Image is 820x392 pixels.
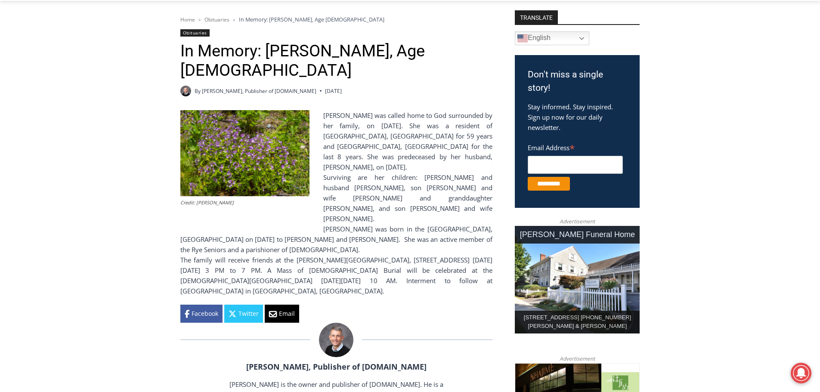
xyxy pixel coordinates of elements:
[180,15,492,24] nav: Breadcrumbs
[233,17,235,23] span: >
[88,54,122,103] div: "Chef [PERSON_NAME] omakase menu is nirvana for lovers of great Japanese food."
[180,110,492,172] p: [PERSON_NAME] was called home to God surrounded by her family, on [DATE]. She was a resident of [...
[517,33,528,43] img: en
[180,16,195,23] a: Home
[225,86,399,105] span: Intern @ [DOMAIN_NAME]
[180,29,210,37] a: Obituaries
[217,0,407,83] div: "At the 10am stand-up meeting, each intern gets a chance to take [PERSON_NAME] and the other inte...
[195,87,201,95] span: By
[3,89,84,121] span: Open Tues. - Sun. [PHONE_NUMBER]
[515,226,640,244] div: [PERSON_NAME] Funeral Home
[180,86,191,96] a: Author image
[325,87,342,95] time: [DATE]
[528,68,627,95] h3: Don't miss a single story!
[198,17,201,23] span: >
[180,41,492,80] h1: In Memory: [PERSON_NAME], Age [DEMOGRAPHIC_DATA]
[202,87,316,95] a: [PERSON_NAME], Publisher of [DOMAIN_NAME]
[246,361,427,372] a: [PERSON_NAME], Publisher of [DOMAIN_NAME]
[180,110,309,196] img: (PHOTO: Kim Eierman of EcoBeneficial designed and oversaw the installation of native plant beds f...
[551,217,603,225] span: Advertisement
[180,224,492,255] div: [PERSON_NAME] was born in the [GEOGRAPHIC_DATA], [GEOGRAPHIC_DATA] on [DATE] to [PERSON_NAME] and...
[0,86,87,107] a: Open Tues. - Sun. [PHONE_NUMBER]
[528,102,627,133] p: Stay informed. Stay inspired. Sign up now for our daily newsletter.
[180,255,492,296] div: The family will receive friends at the [PERSON_NAME][GEOGRAPHIC_DATA], [STREET_ADDRESS] [DATE][DA...
[204,16,229,23] a: Obituaries
[551,355,603,363] span: Advertisement
[528,139,623,154] label: Email Address
[180,199,309,207] figcaption: Credit: [PERSON_NAME]
[180,305,223,323] a: Facebook
[515,311,640,334] div: [STREET_ADDRESS] [PHONE_NUMBER] [PERSON_NAME] & [PERSON_NAME]
[239,15,384,23] span: In Memory: [PERSON_NAME], Age [DEMOGRAPHIC_DATA]
[180,172,492,224] div: Surviving are her children: [PERSON_NAME] and husband [PERSON_NAME], son [PERSON_NAME] and wife [...
[224,305,263,323] a: Twitter
[265,305,299,323] a: Email
[207,83,417,107] a: Intern @ [DOMAIN_NAME]
[515,10,558,24] strong: TRANSLATE
[515,31,589,45] a: English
